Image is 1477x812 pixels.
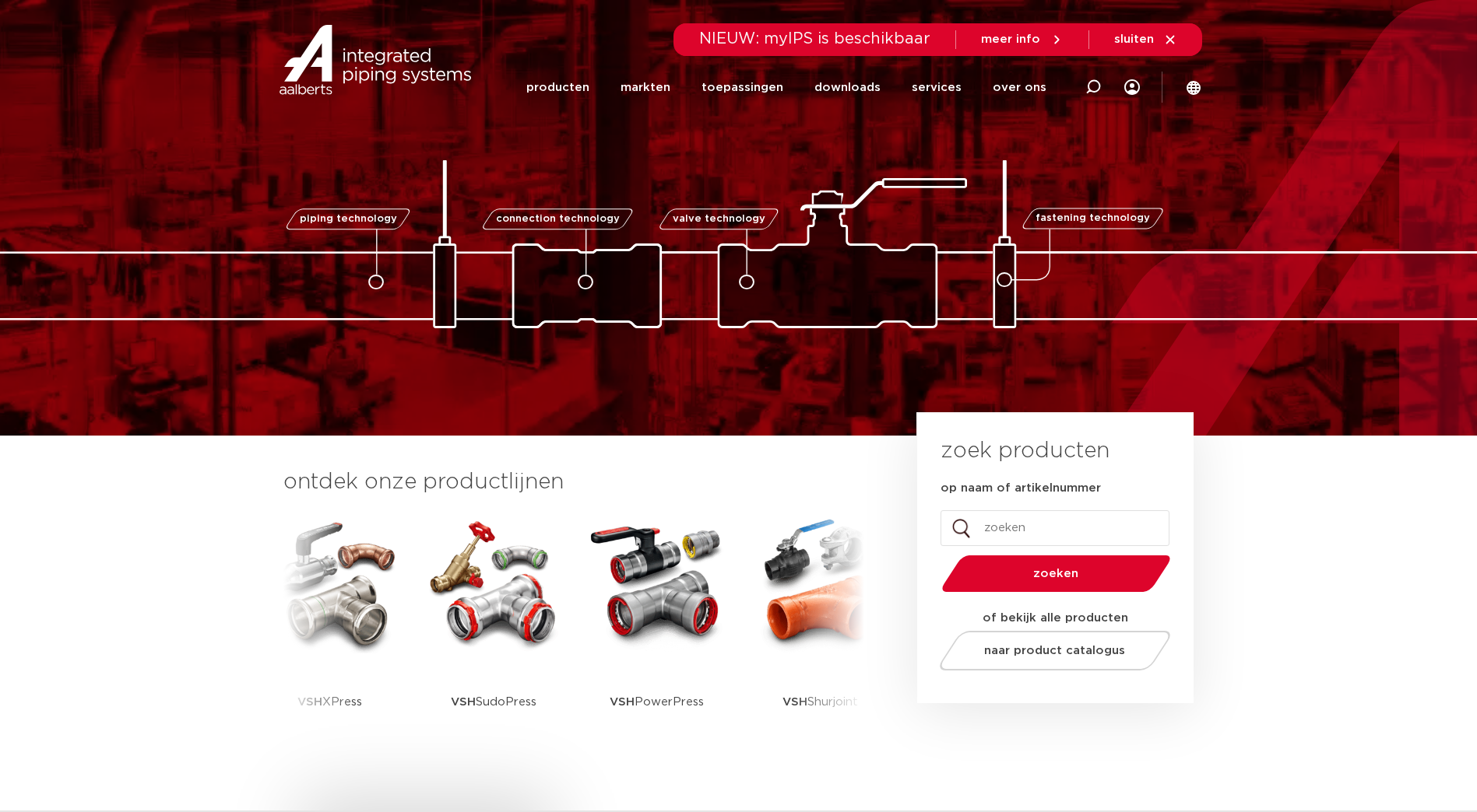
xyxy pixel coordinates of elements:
[260,513,400,751] a: VSHXPress
[526,56,1046,119] nav: Menu
[587,513,727,751] a: VSHPowerPress
[495,214,619,224] span: connection technology
[283,467,864,498] h3: ontdek onze productlijnen
[912,56,962,119] a: services
[1114,33,1177,47] a: sluiten
[981,33,1064,47] a: meer info
[935,554,1176,593] button: zoeken
[610,653,704,751] p: PowerPress
[983,612,1128,624] strong: of bekijk alle producten
[1114,33,1154,45] span: sluiten
[451,653,536,751] p: SudoPress
[300,214,397,224] span: piping technology
[297,653,362,751] p: XPress
[981,33,1040,45] span: meer info
[935,631,1174,670] a: naar product catalogus
[699,31,930,47] span: NIEUW: myIPS is beschikbaar
[451,696,476,708] strong: VSH
[941,510,1169,546] input: zoeken
[782,653,858,751] p: Shurjoint
[782,696,807,708] strong: VSH
[984,645,1125,656] span: naar product catalogus
[297,696,322,708] strong: VSH
[993,56,1046,119] a: over ons
[702,56,783,119] a: toepassingen
[941,436,1110,467] h3: zoek producten
[814,56,881,119] a: downloads
[751,513,891,751] a: VSHShurjoint
[610,696,635,708] strong: VSH
[1124,56,1140,119] div: my IPS
[526,56,589,119] a: producten
[941,481,1101,496] label: op naam of artikelnummer
[1036,214,1150,224] span: fastening technology
[621,56,670,119] a: markten
[673,214,765,224] span: valve technology
[982,568,1131,579] span: zoeken
[424,513,564,751] a: VSHSudoPress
